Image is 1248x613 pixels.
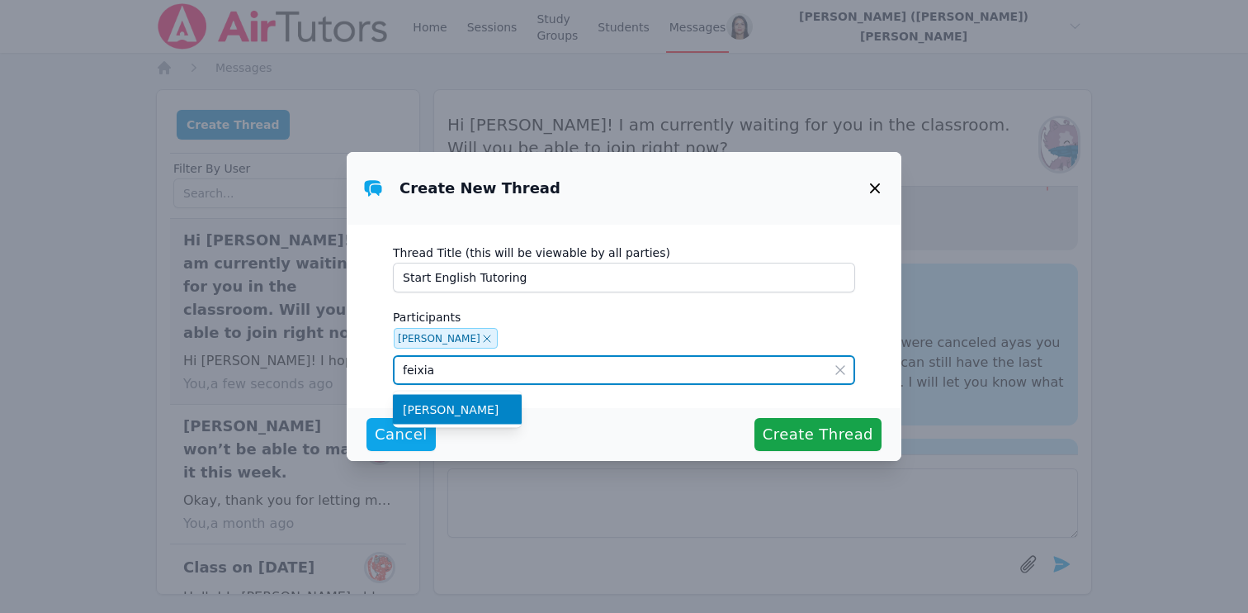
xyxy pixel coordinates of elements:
input: ex, 6th Grade Math [393,263,855,292]
input: Search... [393,355,855,385]
div: [PERSON_NAME] [398,334,480,344]
span: [PERSON_NAME] [403,402,512,418]
span: Create Thread [763,423,873,446]
label: Thread Title (this will be viewable by all parties) [393,238,855,263]
span: Cancel [375,423,428,446]
h3: Create New Thread [399,178,560,198]
button: Create Thread [754,418,882,451]
button: Cancel [366,418,436,451]
label: Participants [393,302,855,327]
